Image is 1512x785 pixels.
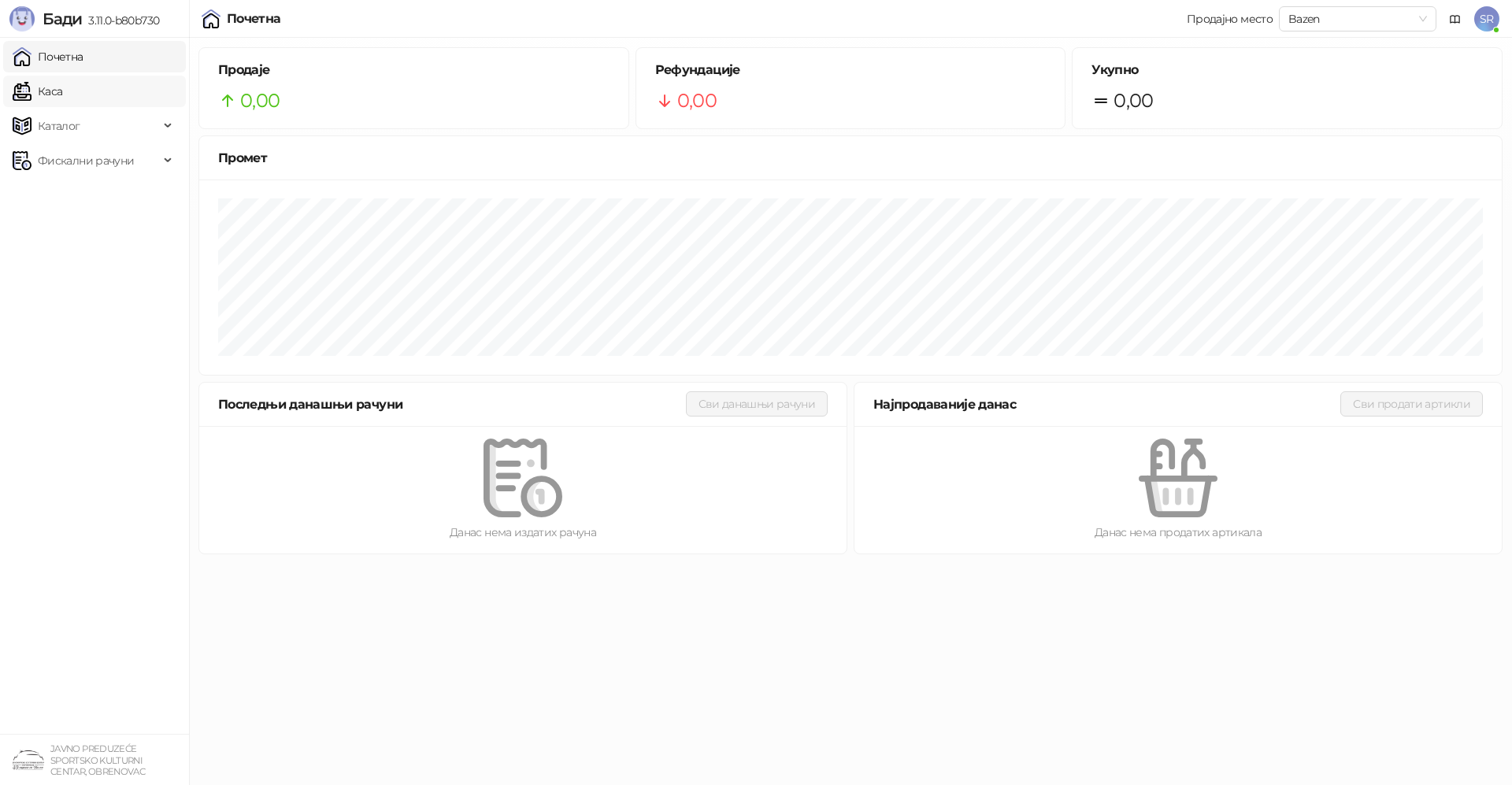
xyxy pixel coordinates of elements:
span: 0,00 [677,86,717,116]
h5: Продаје [218,61,610,80]
button: Сви продати артикли [1340,391,1483,417]
img: 64x64-companyLogo-4a28e1f8-f217-46d7-badd-69a834a81aaf.png [13,744,44,776]
div: Промет [218,148,1483,168]
span: 0,00 [240,86,280,116]
span: 3.11.0-b80b730 [82,13,159,28]
a: Каса [13,76,62,107]
div: Продајно место [1187,13,1273,24]
small: JAVNO PREDUZEĆE SPORTSKO KULTURNI CENTAR, OBRENOVAC [50,743,145,777]
span: Бади [43,9,82,28]
h5: Укупно [1091,61,1483,80]
div: Последњи данашњи рачуни [218,394,686,414]
span: Bazen [1288,7,1427,31]
div: Данас нема продатих артикала [880,524,1477,541]
a: Почетна [13,41,83,72]
div: Најпродаваније данас [873,394,1340,414]
span: 0,00 [1114,86,1153,116]
h5: Рефундације [655,61,1047,80]
div: Данас нема издатих рачуна [224,524,821,541]
button: Сви данашњи рачуни [686,391,828,417]
img: Logo [9,6,35,31]
div: Почетна [227,13,281,25]
span: Каталог [38,110,80,142]
span: SR [1474,6,1499,31]
a: Документација [1443,6,1468,31]
span: Фискални рачуни [38,145,134,176]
